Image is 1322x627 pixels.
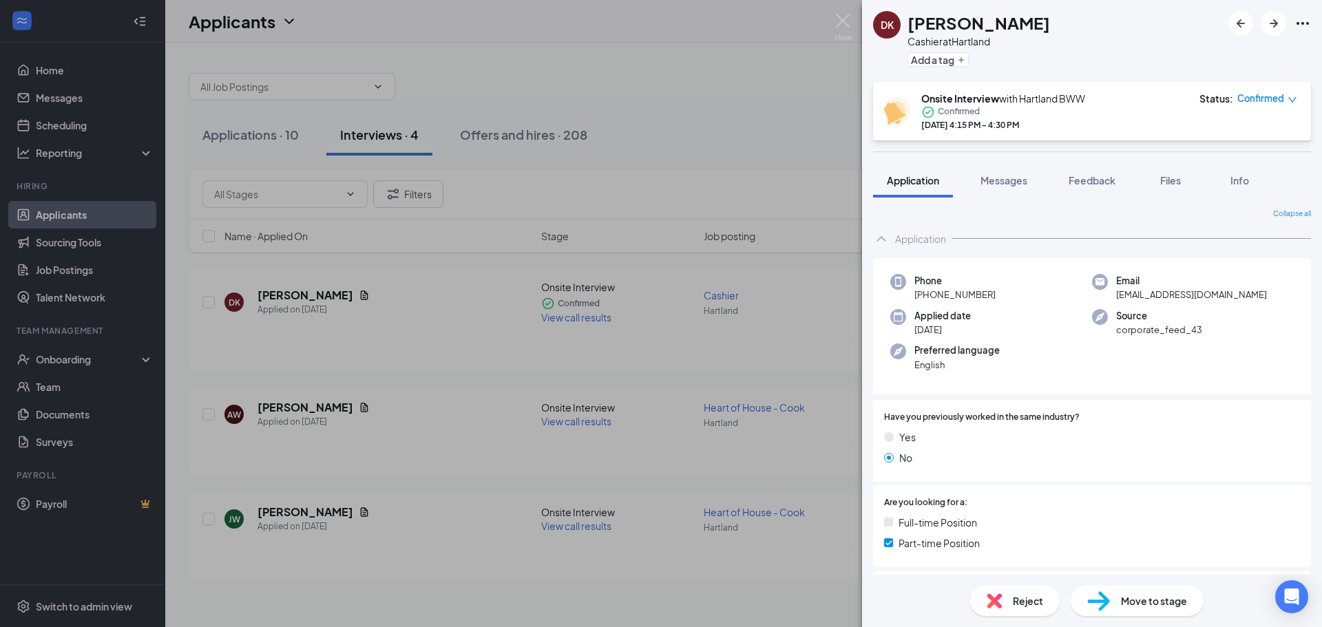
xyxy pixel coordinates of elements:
div: [DATE] 4:15 PM - 4:30 PM [921,119,1085,131]
span: Application [887,174,939,187]
span: Phone [914,274,996,288]
span: English [914,358,1000,372]
div: Open Intercom Messenger [1275,580,1308,613]
svg: ArrowRight [1266,15,1282,32]
svg: Ellipses [1294,15,1311,32]
span: [EMAIL_ADDRESS][DOMAIN_NAME] [1116,288,1267,301]
span: Preferred language [914,343,1000,357]
span: [DATE] [914,323,971,337]
button: ArrowLeftNew [1228,11,1253,36]
span: Have you previously worked in the same industry? [884,411,1080,424]
span: Files [1160,174,1181,187]
svg: CheckmarkCircle [921,105,935,119]
span: Confirmed [1237,92,1284,105]
h1: [PERSON_NAME] [907,11,1050,34]
span: Info [1230,174,1249,187]
div: Application [895,232,946,246]
span: Part-time Position [899,535,980,551]
span: Confirmed [938,105,980,119]
span: Messages [980,174,1027,187]
div: with Hartland BWW [921,92,1085,105]
span: Applied date [914,309,971,323]
span: Email [1116,274,1267,288]
span: No [899,450,912,465]
b: Onsite Interview [921,92,999,105]
span: Full-time Position [899,515,977,530]
svg: Plus [957,56,965,64]
svg: ChevronUp [873,231,890,247]
span: Move to stage [1121,593,1187,608]
span: down [1288,95,1297,105]
span: Are you looking for a: [884,496,967,509]
span: Collapse all [1273,209,1311,220]
span: Reject [1013,593,1043,608]
button: PlusAdd a tag [907,52,969,67]
span: [PHONE_NUMBER] [914,288,996,301]
svg: ArrowLeftNew [1232,15,1249,32]
span: Source [1116,309,1202,323]
div: Cashier at Hartland [907,34,1050,48]
span: corporate_feed_43 [1116,323,1202,337]
span: Yes [899,429,916,445]
span: Feedback [1069,174,1115,187]
div: DK [881,18,894,32]
div: Status : [1199,92,1233,105]
button: ArrowRight [1261,11,1286,36]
